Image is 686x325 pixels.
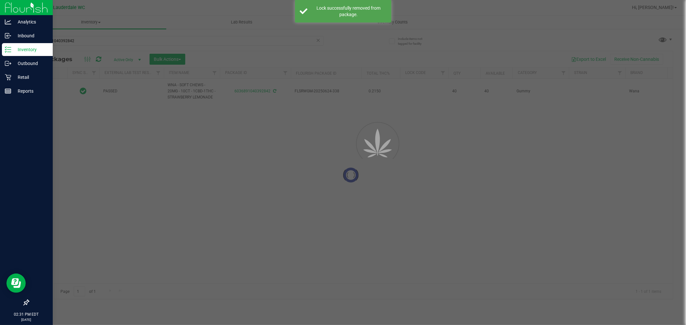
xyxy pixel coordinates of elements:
inline-svg: Analytics [5,19,11,25]
p: 02:31 PM EDT [3,311,50,317]
p: Analytics [11,18,50,26]
p: Reports [11,87,50,95]
p: Inventory [11,46,50,53]
inline-svg: Retail [5,74,11,80]
inline-svg: Outbound [5,60,11,67]
inline-svg: Inbound [5,32,11,39]
p: Outbound [11,60,50,67]
inline-svg: Reports [5,88,11,94]
iframe: Resource center [6,274,26,293]
p: [DATE] [3,317,50,322]
p: Retail [11,73,50,81]
p: Inbound [11,32,50,40]
inline-svg: Inventory [5,46,11,53]
div: Lock successfully removed from package. [311,5,387,18]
